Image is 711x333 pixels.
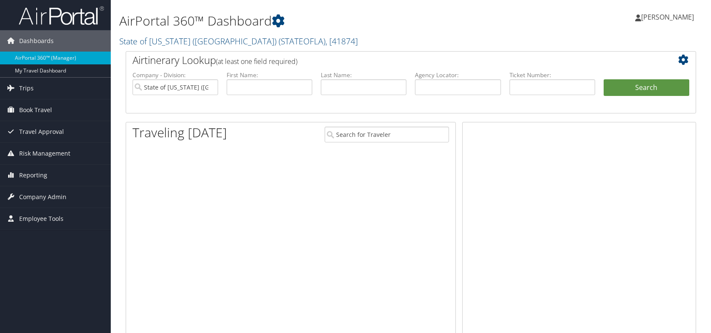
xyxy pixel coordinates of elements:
label: Agency Locator: [415,71,501,79]
span: , [ 41874 ] [325,35,358,47]
span: Reporting [19,165,47,186]
h1: AirPortal 360™ Dashboard [119,12,508,30]
span: Risk Management [19,143,70,164]
label: Company - Division: [132,71,218,79]
img: airportal-logo.png [19,6,104,26]
span: Trips [19,78,34,99]
span: Employee Tools [19,208,63,229]
h2: Airtinerary Lookup [132,53,642,67]
button: Search [604,79,689,96]
input: Search for Traveler [325,127,449,142]
a: [PERSON_NAME] [635,4,702,30]
span: Company Admin [19,186,66,208]
label: Ticket Number: [510,71,595,79]
span: Travel Approval [19,121,64,142]
a: State of [US_STATE] ([GEOGRAPHIC_DATA]) [119,35,358,47]
span: Dashboards [19,30,54,52]
h1: Traveling [DATE] [132,124,227,142]
span: [PERSON_NAME] [641,12,694,22]
span: ( STATEOFLA ) [279,35,325,47]
span: (at least one field required) [216,57,297,66]
span: Book Travel [19,99,52,121]
label: First Name: [227,71,312,79]
label: Last Name: [321,71,406,79]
